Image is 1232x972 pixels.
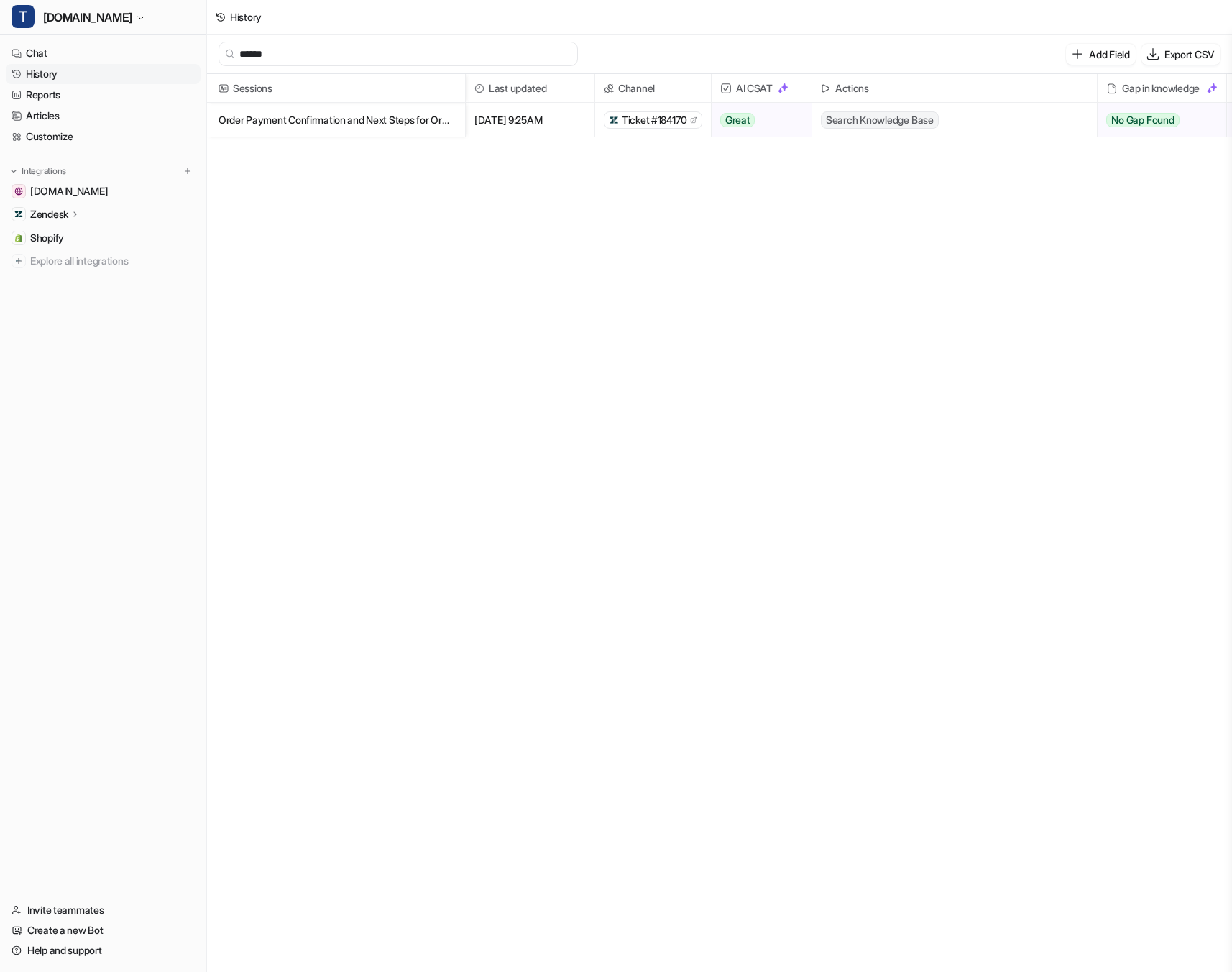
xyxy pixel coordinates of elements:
[43,7,132,27] span: [DOMAIN_NAME]
[720,113,755,127] span: Great
[183,166,193,176] img: menu_add.svg
[30,184,108,198] span: [DOMAIN_NAME]
[14,210,23,219] img: Zendesk
[30,207,68,221] p: Zendesk
[1141,44,1220,65] button: Export CSV
[6,106,201,126] a: Articles
[9,166,19,176] img: expand menu
[6,64,201,84] a: History
[821,111,939,129] span: Search Knowledge Base
[717,74,806,103] span: AI CSAT
[601,74,705,103] span: Channel
[219,103,454,137] p: Order Payment Confirmation and Next Steps for Order #272
[230,9,262,24] div: History
[835,74,869,103] h2: Actions
[1106,113,1179,127] span: No Gap Found
[22,165,66,177] p: Integrations
[6,127,201,147] a: Customize
[472,103,589,137] span: [DATE] 9:25AM
[12,5,35,28] span: T
[622,113,687,127] span: Ticket #184170
[609,115,619,125] img: zendesk
[6,43,201,63] a: Chat
[6,900,201,920] a: Invite teammates
[6,164,70,178] button: Integrations
[1164,47,1215,62] p: Export CSV
[6,181,201,201] a: trionik.de[DOMAIN_NAME]
[1098,103,1215,137] button: No Gap Found
[712,103,803,137] button: Great
[1103,74,1220,103] div: Gap in knowledge
[6,920,201,940] a: Create a new Bot
[30,231,64,245] span: Shopify
[6,85,201,105] a: Reports
[213,74,459,103] span: Sessions
[6,940,201,960] a: Help and support
[14,187,23,196] img: trionik.de
[6,251,201,271] a: Explore all integrations
[12,254,26,268] img: explore all integrations
[1089,47,1129,62] p: Add Field
[472,74,589,103] span: Last updated
[609,113,697,127] a: Ticket #184170
[1066,44,1135,65] button: Add Field
[30,249,195,272] span: Explore all integrations
[6,228,201,248] a: ShopifyShopify
[14,234,23,242] img: Shopify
